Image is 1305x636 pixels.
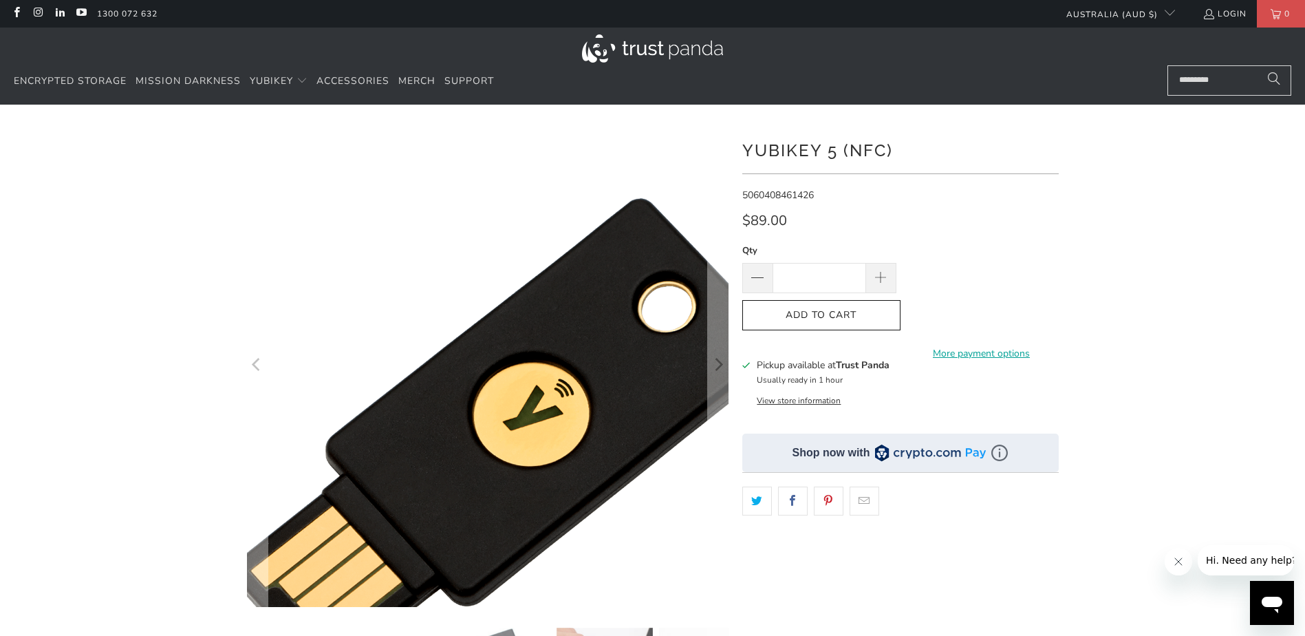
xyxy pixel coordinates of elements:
[250,74,293,87] span: YubiKey
[814,487,843,516] a: Share this on Pinterest
[792,445,870,460] div: Shop now with
[316,65,389,98] a: Accessories
[10,8,22,19] a: Trust Panda Australia on Facebook
[398,74,435,87] span: Merch
[1198,545,1294,575] iframe: Message from company
[14,74,127,87] span: Encrypted Storage
[582,34,723,63] img: Trust Panda Australia
[757,310,886,321] span: Add to Cart
[246,125,268,607] button: Previous
[444,74,494,87] span: Support
[905,346,1059,361] a: More payment options
[14,65,494,98] nav: Translation missing: en.navigation.header.main_nav
[398,65,435,98] a: Merch
[836,359,889,372] b: Trust Panda
[250,65,308,98] summary: YubiKey
[850,487,879,516] a: Email this to a friend
[247,125,729,607] a: YubiKey 5 (NFC) - Trust Panda
[14,65,127,98] a: Encrypted Storage
[742,136,1059,163] h1: YubiKey 5 (NFC)
[742,189,814,202] span: 5060408461426
[742,300,900,331] button: Add to Cart
[136,74,241,87] span: Mission Darkness
[97,6,158,21] a: 1300 072 632
[316,74,389,87] span: Accessories
[136,65,241,98] a: Mission Darkness
[778,487,808,516] a: Share this on Facebook
[742,211,787,230] span: $89.00
[757,374,843,385] small: Usually ready in 1 hour
[54,8,65,19] a: Trust Panda Australia on LinkedIn
[707,125,729,607] button: Next
[757,395,841,406] button: View store information
[32,8,43,19] a: Trust Panda Australia on Instagram
[1202,6,1247,21] a: Login
[8,10,99,21] span: Hi. Need any help?
[742,243,896,258] label: Qty
[1167,65,1291,96] input: Search...
[75,8,87,19] a: Trust Panda Australia on YouTube
[1257,65,1291,96] button: Search
[444,65,494,98] a: Support
[742,487,772,516] a: Share this on Twitter
[1165,548,1192,575] iframe: Close message
[742,540,1059,585] iframe: Reviews Widget
[1250,581,1294,625] iframe: Button to launch messaging window
[757,358,889,372] h3: Pickup available at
